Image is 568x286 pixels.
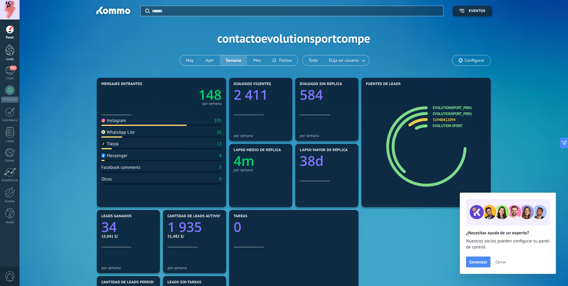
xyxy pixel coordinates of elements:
[433,105,472,110] a: evolutionsport_peru
[1,36,19,40] div: Panel
[234,214,247,218] span: Tareas
[234,168,288,172] div: por semana
[302,55,324,65] button: Todo
[493,257,509,266] button: Cerrar
[300,152,354,170] a: 38d
[101,118,105,122] img: Instagram
[101,165,140,170] div: Facebook comments
[1,221,19,224] div: Ayuda
[1,199,19,203] div: Ajustes
[10,65,17,70] span: 584
[101,130,105,134] img: WhatsApp Lite
[300,82,342,86] span: Diálogos sin réplica
[101,129,135,135] div: WhatsApp Lite
[433,111,472,116] a: evolutionsport_peru
[300,148,348,152] span: Lapso mayor de réplica
[469,9,485,13] span: Eventos
[1,118,19,122] div: Calendario
[1,77,19,81] div: Chats
[234,133,288,138] div: por semana
[466,238,550,250] span: Nuestros socios pueden configurar tu panel de control.
[234,218,241,236] text: 0
[167,214,221,218] span: Cantidad de leads activos
[101,118,126,123] div: Instagram
[1,139,19,143] div: Listas
[199,55,220,65] button: Ayer
[234,82,271,86] span: Diálogos vigentes
[167,218,222,236] a: 1 935
[217,141,222,147] div: 13
[495,260,506,264] span: Cerrar
[167,234,222,239] div: 51,482 S/
[1,178,19,182] div: Estadísticas
[101,280,158,284] span: Cantidad de leads perdidos
[219,153,222,159] div: 4
[300,133,354,138] div: por semana
[161,86,222,104] a: 148
[101,218,117,236] text: 34
[219,165,222,170] div: 0
[101,82,142,86] span: Mensajes entrantes
[469,260,487,264] span: Comenzar
[234,86,268,104] text: 2 411
[198,86,222,104] text: 148
[1,57,19,61] div: Leads
[300,152,324,170] text: 38d
[202,102,222,105] div: por semana
[328,56,360,65] span: Elija un usuario
[101,153,127,159] div: Messenger
[247,55,267,65] button: Mes
[234,218,354,236] a: 0
[220,55,247,65] button: Semana
[465,58,484,63] span: Configurar
[101,141,119,147] div: Tiktok
[167,280,201,284] span: Leads sin tareas
[101,176,112,182] div: Otros
[366,82,401,86] span: Fuentes de leads
[180,55,199,65] button: Hoy
[214,118,222,123] div: 105
[433,117,456,122] a: 51948412094
[101,266,155,270] div: por semana
[433,123,462,128] a: Evolution Sport
[217,129,222,135] div: 26
[234,152,254,170] text: 4m
[453,6,492,16] button: Eventos
[300,86,323,104] text: 584
[101,234,155,239] div: 15,041 S/
[324,55,369,65] button: Elija un usuario
[1,97,18,102] div: WhatsApp
[267,55,298,65] button: Fechas
[167,266,222,270] div: por semana
[466,230,550,236] h2: ¿Necesitas ayuda de un experto?
[1,159,19,163] div: Correo
[234,148,281,152] span: Lapso medio de réplica
[219,176,222,182] div: 0
[466,257,490,267] button: Comenzar
[101,214,132,218] span: Leads ganados
[101,218,155,236] a: 34
[101,142,105,146] img: Tiktok
[101,154,105,157] img: Messenger
[167,218,202,236] text: 1 935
